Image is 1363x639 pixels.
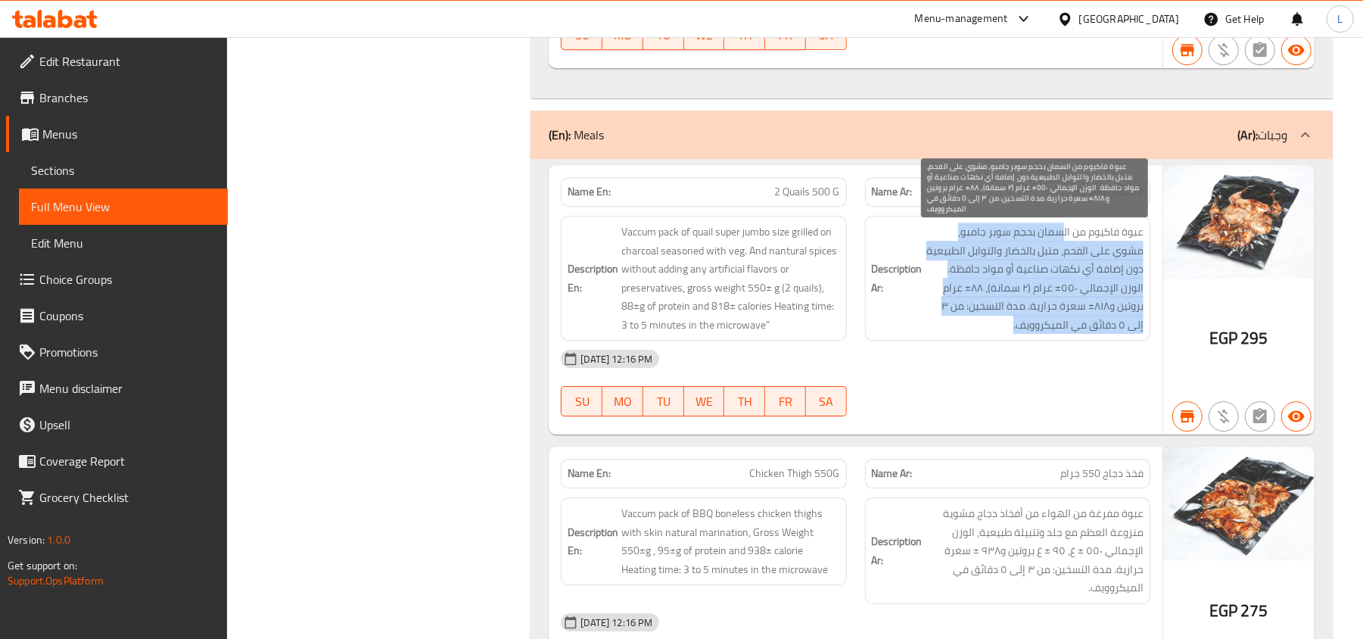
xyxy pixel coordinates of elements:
strong: Description Ar: [872,260,923,297]
span: MO [608,24,637,46]
span: Edit Menu [31,234,216,252]
a: Sections [19,152,228,189]
span: Choice Groups [39,270,216,288]
strong: Name Ar: [872,184,913,200]
span: FR [771,391,800,413]
a: Upsell [6,407,228,443]
button: FR [765,386,806,416]
strong: Name En: [568,184,611,200]
span: Menu disclaimer [39,379,216,397]
span: TH [730,24,759,46]
button: SA [806,386,847,416]
span: عبوة فاكيوم من السمان بحجم سوبر جامبو، مشوي على الفحم، متبل بالخضار والتوابل الطبيعية دون إضافة أ... [926,223,1144,334]
span: [DATE] 12:16 PM [574,616,658,630]
strong: Description Ar: [872,532,923,569]
span: 275 [1240,596,1268,625]
strong: Name Ar: [872,466,913,482]
a: Edit Menu [19,225,228,261]
span: 2 سمان 500 جم [1073,184,1144,200]
span: 295 [1240,323,1268,353]
button: Purchased item [1209,401,1239,432]
button: Not has choices [1245,35,1275,65]
button: SU [561,386,602,416]
span: EGP [1209,596,1237,625]
div: (En): Meals(Ar):وجبات [531,111,1333,159]
span: Edit Restaurant [39,52,216,70]
b: (Ar): [1237,123,1258,146]
span: SU [568,391,596,413]
button: WE [684,386,725,416]
b: (En): [549,123,571,146]
span: عبوة مفرغة من الهواء من أفخاذ دجاج مشوية منزوعة العظم مع جلد وتتبيلة طبيعية، الوزن الإجمالي ٥٥٠ ±... [926,504,1144,597]
button: Branch specific item [1172,401,1203,432]
span: Branches [39,89,216,107]
button: TH [724,386,765,416]
span: MO [608,391,637,413]
button: Purchased item [1209,35,1239,65]
button: MO [602,386,643,416]
span: Vaccum pack of quail super jumbo size grilled on charcoal seasoned with veg. And nantural spices ... [621,223,839,334]
img: Helmys_Quail_Romel638788476104813500.jpg [1163,165,1315,279]
strong: Description En: [568,260,618,297]
a: Menu disclaimer [6,370,228,407]
a: Menus [6,116,228,152]
span: 2 Quails 500 G [775,184,840,200]
span: Chicken Thigh 550G [750,466,840,482]
span: WE [690,24,719,46]
a: Grocery Checklist [6,479,228,516]
a: Full Menu View [19,189,228,225]
span: Menus [42,125,216,143]
span: SA [812,24,841,46]
span: Sections [31,161,216,179]
p: وجبات [1237,126,1287,144]
span: TH [730,391,759,413]
div: [GEOGRAPHIC_DATA] [1079,11,1179,27]
span: Coupons [39,307,216,325]
span: SU [568,24,596,46]
button: Not has choices [1245,401,1275,432]
span: L [1337,11,1343,27]
img: Helmys_Chicken_Thigh_Rome638788476444746344.jpg [1163,447,1315,560]
span: 1.0.0 [47,530,70,550]
strong: Description En: [568,523,618,560]
button: Available [1281,401,1312,432]
a: Branches [6,79,228,116]
a: Promotions [6,334,228,370]
span: Full Menu View [31,198,216,216]
strong: Name En: [568,466,611,482]
button: Available [1281,35,1312,65]
div: Menu-management [915,10,1008,28]
a: Coupons [6,298,228,334]
span: WE [690,391,719,413]
span: Vaccum pack of BBQ boneless chicken thighs with skin natural marination, Gross Weight 550±g , 95±... [621,504,839,578]
span: Promotions [39,343,216,361]
span: TU [649,391,678,413]
span: [DATE] 12:16 PM [574,352,658,366]
span: فخذ دجاج 550 جرام [1060,466,1144,482]
span: Get support on: [8,556,77,575]
span: Upsell [39,416,216,434]
span: Version: [8,530,45,550]
span: Coverage Report [39,452,216,470]
button: TU [643,386,684,416]
a: Edit Restaurant [6,43,228,79]
p: Meals [549,126,604,144]
span: EGP [1209,323,1237,353]
a: Support.OpsPlatform [8,571,104,591]
button: Branch specific item [1172,35,1203,65]
a: Choice Groups [6,261,228,298]
span: SA [812,391,841,413]
span: FR [771,24,800,46]
span: Grocery Checklist [39,488,216,507]
span: TU [649,24,678,46]
a: Coverage Report [6,443,228,479]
